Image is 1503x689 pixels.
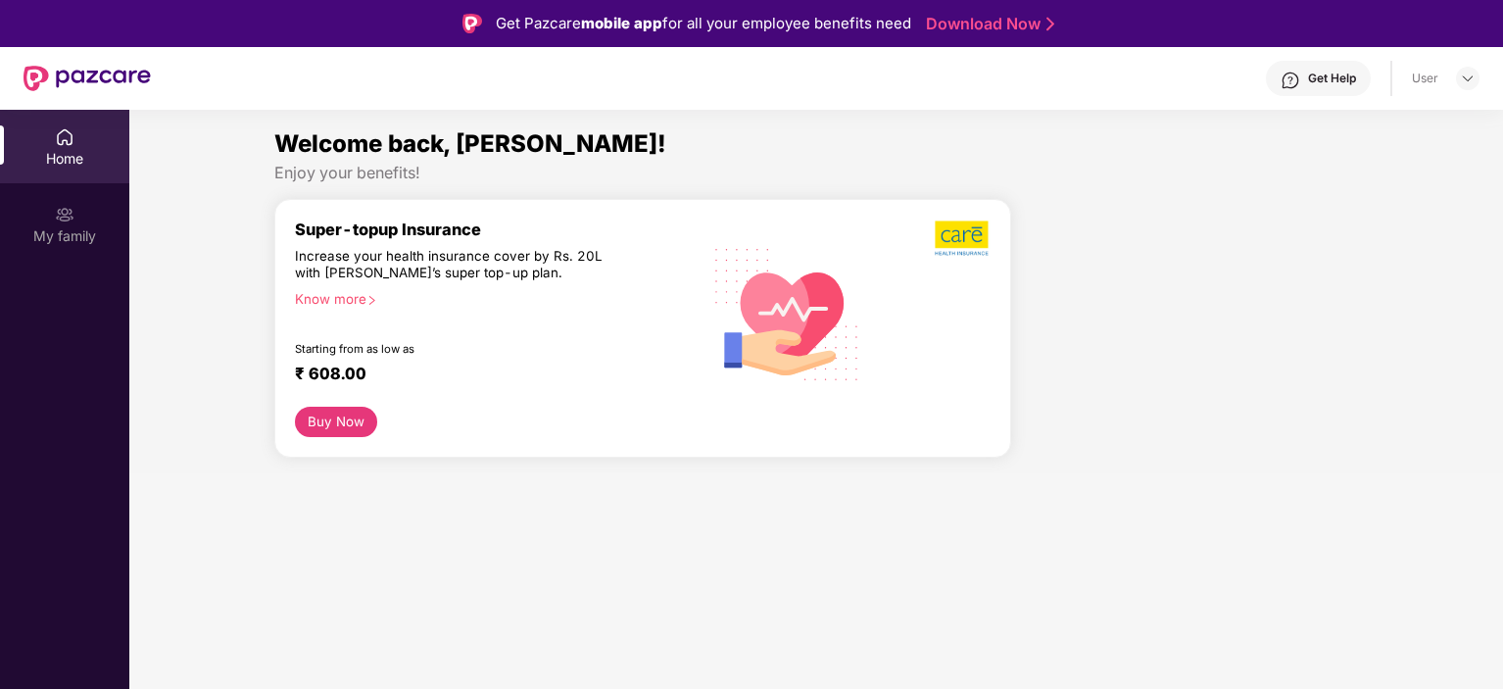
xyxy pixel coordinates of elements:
img: svg+xml;base64,PHN2ZyB3aWR0aD0iMjAiIGhlaWdodD0iMjAiIHZpZXdCb3g9IjAgMCAyMCAyMCIgZmlsbD0ibm9uZSIgeG... [55,205,74,224]
strong: mobile app [581,14,662,32]
div: Starting from as low as [295,342,617,356]
img: New Pazcare Logo [24,66,151,91]
div: Get Help [1308,71,1356,86]
span: right [366,295,377,306]
button: Buy Now [295,407,378,437]
div: Increase your health insurance cover by Rs. 20L with [PERSON_NAME]’s super top-up plan. [295,248,616,283]
img: Logo [462,14,482,33]
img: Stroke [1046,14,1054,34]
div: User [1412,71,1438,86]
div: Get Pazcare for all your employee benefits need [496,12,911,35]
img: svg+xml;base64,PHN2ZyBpZD0iSG9tZSIgeG1sbnM9Imh0dHA6Ly93d3cudzMub3JnLzIwMDAvc3ZnIiB3aWR0aD0iMjAiIG... [55,127,74,147]
img: svg+xml;base64,PHN2ZyB4bWxucz0iaHR0cDovL3d3dy53My5vcmcvMjAwMC9zdmciIHhtbG5zOnhsaW5rPSJodHRwOi8vd3... [701,224,875,402]
a: Download Now [926,14,1048,34]
div: Super-topup Insurance [295,220,701,239]
img: svg+xml;base64,PHN2ZyBpZD0iRHJvcGRvd24tMzJ4MzIiIHhtbG5zPSJodHRwOi8vd3d3LnczLm9yZy8yMDAwL3N2ZyIgd2... [1460,71,1476,86]
div: Know more [295,291,689,305]
div: ₹ 608.00 [295,364,681,387]
img: svg+xml;base64,PHN2ZyBpZD0iSGVscC0zMngzMiIgeG1sbnM9Imh0dHA6Ly93d3cudzMub3JnLzIwMDAvc3ZnIiB3aWR0aD... [1281,71,1300,90]
div: Enjoy your benefits! [274,163,1359,183]
span: Welcome back, [PERSON_NAME]! [274,129,666,158]
img: b5dec4f62d2307b9de63beb79f102df3.png [935,220,991,257]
